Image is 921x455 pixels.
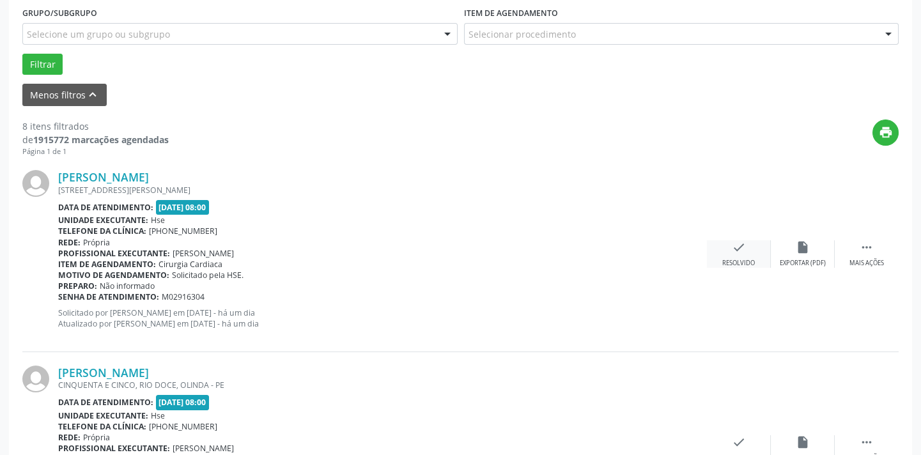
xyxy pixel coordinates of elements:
b: Preparo: [58,281,97,291]
i: print [879,125,893,139]
span: Selecione um grupo ou subgrupo [27,27,170,41]
span: Própria [83,237,110,248]
div: 8 itens filtrados [22,120,169,133]
b: Senha de atendimento: [58,291,159,302]
p: Solicitado por [PERSON_NAME] em [DATE] - há um dia Atualizado por [PERSON_NAME] em [DATE] - há um... [58,307,707,329]
div: de [22,133,169,146]
b: Unidade executante: [58,410,148,421]
button: Filtrar [22,54,63,75]
span: [PHONE_NUMBER] [149,421,217,432]
b: Rede: [58,432,81,443]
div: Resolvido [722,259,755,268]
i: check [732,240,746,254]
b: Data de atendimento: [58,202,153,213]
img: img [22,170,49,197]
i:  [860,240,874,254]
div: Mais ações [849,259,884,268]
span: [PERSON_NAME] [173,443,234,454]
span: Hse [151,410,165,421]
button: print [872,120,899,146]
span: [DATE] 08:00 [156,395,210,410]
span: Não informado [100,281,155,291]
i: insert_drive_file [796,435,810,449]
span: [PHONE_NUMBER] [149,226,217,236]
span: Hse [151,215,165,226]
b: Motivo de agendamento: [58,270,169,281]
strong: 1915772 marcações agendadas [33,134,169,146]
span: M02916304 [162,291,205,302]
b: Profissional executante: [58,443,170,454]
a: [PERSON_NAME] [58,366,149,380]
div: [STREET_ADDRESS][PERSON_NAME] [58,185,707,196]
span: Cirurgia Cardiaca [159,259,222,270]
b: Unidade executante: [58,215,148,226]
label: Item de agendamento [464,3,558,23]
b: Profissional executante: [58,248,170,259]
span: [DATE] 08:00 [156,200,210,215]
a: [PERSON_NAME] [58,170,149,184]
b: Telefone da clínica: [58,421,146,432]
div: Exportar (PDF) [780,259,826,268]
i:  [860,435,874,449]
span: Própria [83,432,110,443]
button: Menos filtroskeyboard_arrow_up [22,84,107,106]
img: img [22,366,49,392]
i: insert_drive_file [796,240,810,254]
b: Data de atendimento: [58,397,153,408]
label: Grupo/Subgrupo [22,3,97,23]
div: Página 1 de 1 [22,146,169,157]
b: Telefone da clínica: [58,226,146,236]
span: Selecionar procedimento [468,27,576,41]
span: Solicitado pela HSE. [172,270,244,281]
div: CINQUENTA E CINCO, RIO DOCE, OLINDA - PE [58,380,707,390]
i: check [732,435,746,449]
i: keyboard_arrow_up [86,88,100,102]
b: Rede: [58,237,81,248]
b: Item de agendamento: [58,259,156,270]
span: [PERSON_NAME] [173,248,234,259]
